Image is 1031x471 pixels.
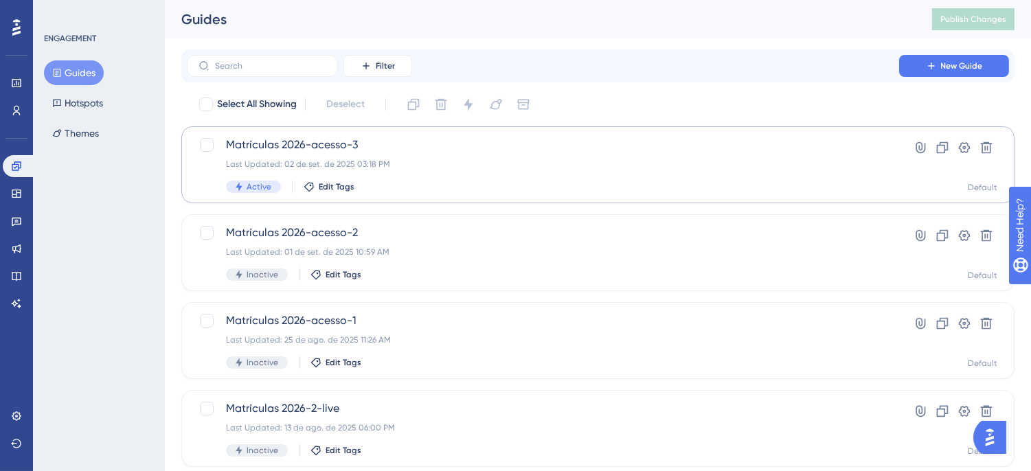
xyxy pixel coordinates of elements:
[326,269,361,280] span: Edit Tags
[226,312,860,329] span: Matrículas 2026-acesso-1
[247,357,278,368] span: Inactive
[226,159,860,170] div: Last Updated: 02 de set. de 2025 03:18 PM
[973,417,1015,458] iframe: UserGuiding AI Assistant Launcher
[326,357,361,368] span: Edit Tags
[44,33,96,44] div: ENGAGEMENT
[376,60,395,71] span: Filter
[226,137,860,153] span: Matrículas 2026-acesso-3
[44,60,104,85] button: Guides
[326,445,361,456] span: Edit Tags
[247,445,278,456] span: Inactive
[968,182,997,193] div: Default
[215,61,326,71] input: Search
[226,225,860,241] span: Matrículas 2026-acesso-2
[304,181,354,192] button: Edit Tags
[968,446,997,457] div: Default
[247,269,278,280] span: Inactive
[940,14,1006,25] span: Publish Changes
[326,96,365,113] span: Deselect
[44,121,107,146] button: Themes
[226,400,860,417] span: Matrículas 2026-2-live
[247,181,271,192] span: Active
[310,357,361,368] button: Edit Tags
[217,96,297,113] span: Select All Showing
[181,10,898,29] div: Guides
[343,55,412,77] button: Filter
[226,422,860,433] div: Last Updated: 13 de ago. de 2025 06:00 PM
[226,246,860,257] div: Last Updated: 01 de set. de 2025 10:59 AM
[32,3,86,20] span: Need Help?
[899,55,1009,77] button: New Guide
[314,92,377,117] button: Deselect
[310,269,361,280] button: Edit Tags
[319,181,354,192] span: Edit Tags
[310,445,361,456] button: Edit Tags
[932,8,1015,30] button: Publish Changes
[226,334,860,345] div: Last Updated: 25 de ago. de 2025 11:26 AM
[968,358,997,369] div: Default
[968,270,997,281] div: Default
[941,60,983,71] span: New Guide
[44,91,111,115] button: Hotspots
